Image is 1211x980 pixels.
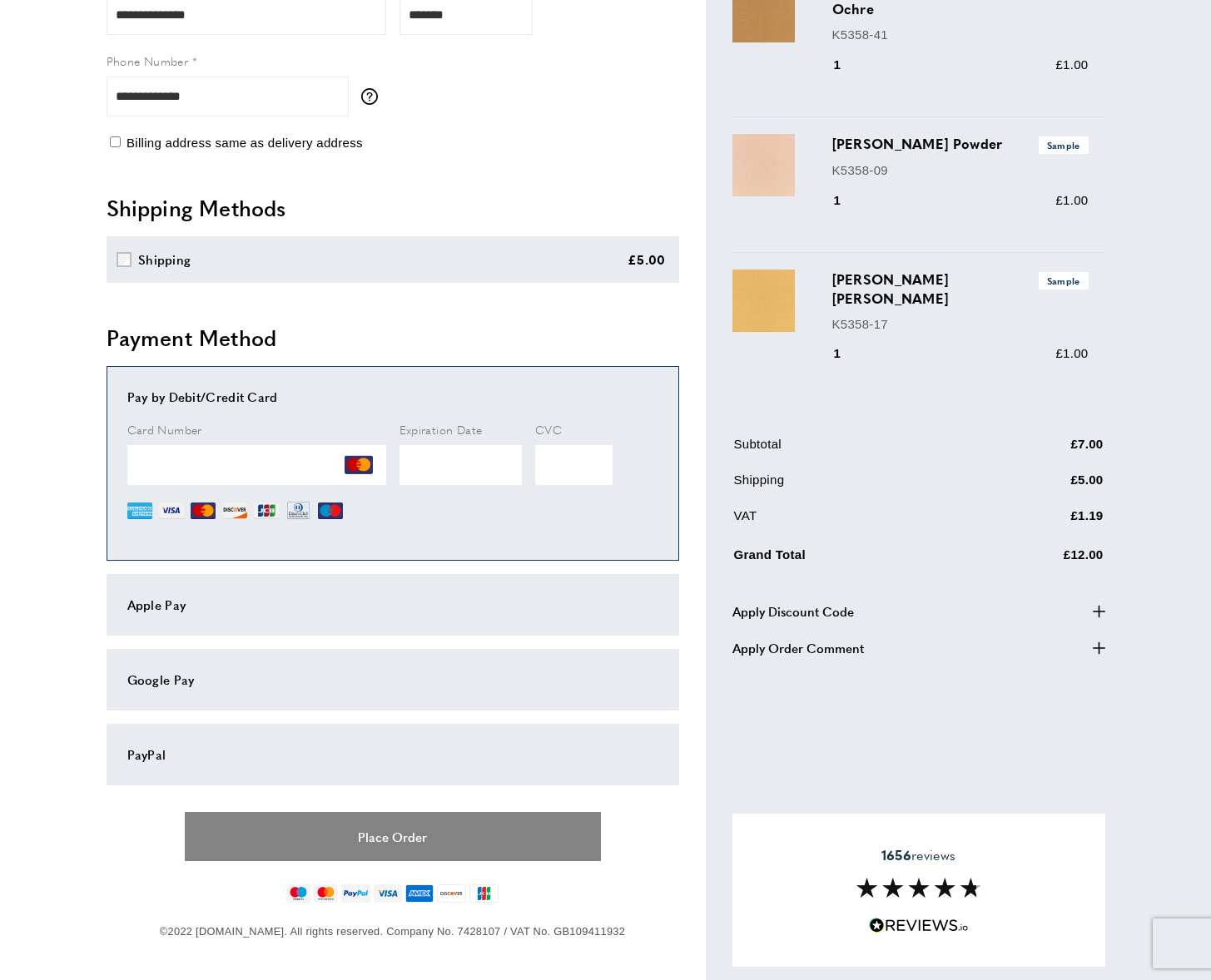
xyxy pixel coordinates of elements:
[107,323,679,353] h2: Payment Method
[107,193,679,223] h2: Shipping Methods
[832,191,865,210] div: 1
[185,812,601,861] button: Place Order
[535,445,613,485] iframe: Secure Credit Card Frame - CVV
[1055,346,1088,360] span: £1.00
[832,55,865,75] div: 1
[400,445,523,485] iframe: Secure Credit Card Frame - Expiration Date
[127,136,363,150] span: Billing address same as delivery address
[732,601,854,621] span: Apply Discount Code
[314,884,338,903] img: mastercard
[734,506,971,538] td: VAT
[127,595,658,615] div: Apple Pay
[374,884,401,903] img: visa
[318,498,343,523] img: MI.png
[159,498,184,523] img: VI.png
[191,498,216,523] img: MC.png
[972,542,1103,577] td: £12.00
[107,52,189,69] span: Phone Number
[405,884,434,903] img: american-express
[127,387,658,407] div: Pay by Debit/Credit Card
[127,670,658,690] div: Google Pay
[832,314,1089,334] p: K5358-17
[732,638,864,658] span: Apply Order Comment
[1039,136,1089,154] span: Sample
[1055,193,1088,207] span: £1.00
[972,506,1103,538] td: £1.19
[628,250,666,270] div: £5.00
[110,136,121,147] input: Billing address same as delivery address
[869,918,969,933] img: Reviews.io 5 stars
[972,470,1103,502] td: £5.00
[734,470,971,502] td: Shipping
[1055,57,1088,72] span: £1.00
[127,421,202,438] span: Card Number
[734,542,971,577] td: Grand Total
[734,434,971,467] td: Subtotal
[832,161,1089,181] p: K5358-09
[437,884,466,903] img: discover
[222,498,247,523] img: DI.png
[127,745,658,765] div: PayPal
[286,884,310,903] img: maestro
[138,250,191,270] div: Shipping
[881,845,911,864] strong: 1656
[361,88,386,105] button: More information
[160,925,625,938] span: ©2022 [DOMAIN_NAME]. All rights reserved. Company No. 7428107 / VAT No. GB109411932
[400,421,483,438] span: Expiration Date
[732,270,795,332] img: Hackney Citron
[285,498,312,523] img: DN.png
[341,884,370,903] img: paypal
[832,270,1089,308] h3: [PERSON_NAME] [PERSON_NAME]
[469,884,499,903] img: jcb
[127,498,152,523] img: AE.png
[732,134,795,196] img: Hackney Powder
[832,344,865,364] div: 1
[535,421,562,438] span: CVC
[856,878,981,898] img: Reviews section
[254,498,279,523] img: JCB.png
[881,847,955,864] span: reviews
[1039,272,1089,290] span: Sample
[832,134,1089,154] h3: [PERSON_NAME] Powder
[345,451,373,479] img: MC.png
[972,434,1103,467] td: £7.00
[832,25,1089,45] p: K5358-41
[127,445,386,485] iframe: To enrich screen reader interactions, please activate Accessibility in Grammarly extension settings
